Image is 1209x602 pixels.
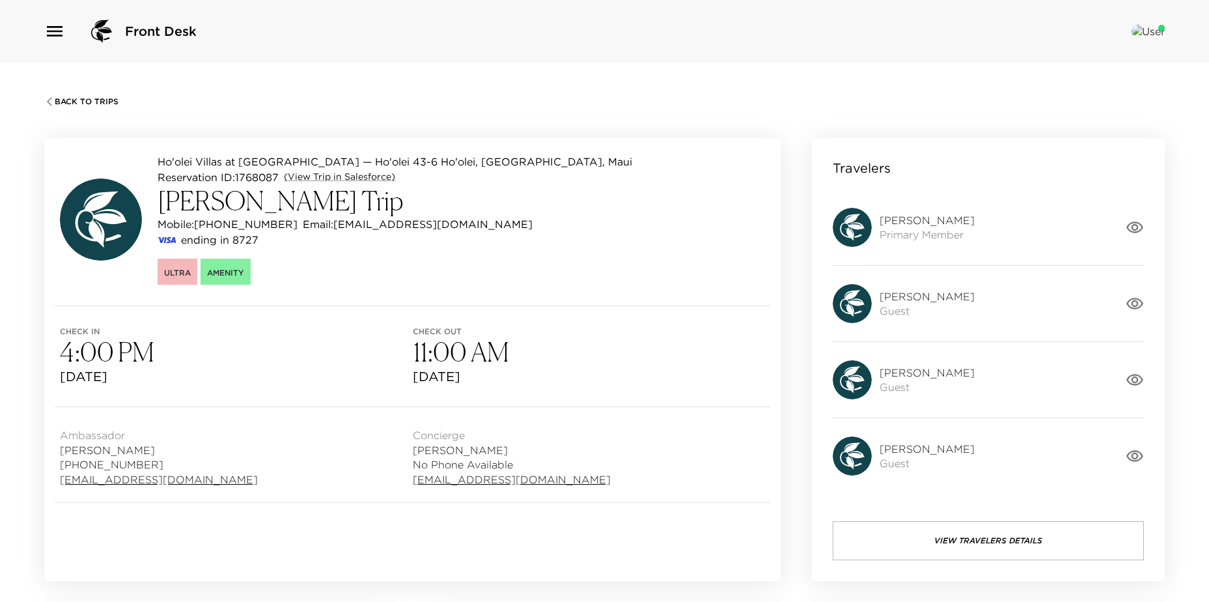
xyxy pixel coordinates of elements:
[86,16,117,47] img: logo
[158,154,632,169] p: Ho'olei Villas at [GEOGRAPHIC_DATA] — Ho'olei 43-6 Ho'olei, [GEOGRAPHIC_DATA], Maui
[833,159,891,177] p: Travelers
[833,360,872,399] img: avatar.4afec266560d411620d96f9f038fe73f.svg
[880,304,975,318] span: Guest
[880,213,975,227] span: [PERSON_NAME]
[880,365,975,380] span: [PERSON_NAME]
[60,443,258,457] span: [PERSON_NAME]
[833,437,872,476] img: avatar.4afec266560d411620d96f9f038fe73f.svg
[413,443,611,457] span: [PERSON_NAME]
[880,456,975,470] span: Guest
[60,336,413,367] h3: 4:00 PM
[833,208,872,247] img: avatar.4afec266560d411620d96f9f038fe73f.svg
[284,171,395,184] a: (View Trip in Salesforce)
[181,232,258,248] p: ending in 8727
[880,380,975,394] span: Guest
[413,327,766,336] span: Check out
[158,237,176,243] img: credit card type
[158,169,279,185] p: Reservation ID: 1768087
[60,367,413,386] span: [DATE]
[55,97,118,106] span: Back To Trips
[158,216,298,232] p: Mobile: [PHONE_NUMBER]
[125,22,197,40] span: Front Desk
[158,185,632,216] h3: [PERSON_NAME] Trip
[413,472,611,487] a: [EMAIL_ADDRESS][DOMAIN_NAME]
[164,268,191,278] span: Ultra
[413,428,611,442] span: Concierge
[413,367,766,386] span: [DATE]
[207,268,244,278] span: Amenity
[833,284,872,323] img: avatar.4afec266560d411620d96f9f038fe73f.svg
[1132,25,1165,38] img: User
[60,457,258,472] span: [PHONE_NUMBER]
[60,179,142,261] img: avatar.4afec266560d411620d96f9f038fe73f.svg
[44,96,118,107] button: Back To Trips
[880,442,975,456] span: [PERSON_NAME]
[60,327,413,336] span: Check in
[303,216,533,232] p: Email: [EMAIL_ADDRESS][DOMAIN_NAME]
[833,521,1144,560] button: View Travelers Details
[60,472,258,487] a: [EMAIL_ADDRESS][DOMAIN_NAME]
[60,428,258,442] span: Ambassador
[880,289,975,304] span: [PERSON_NAME]
[413,457,611,472] span: No Phone Available
[413,336,766,367] h3: 11:00 AM
[880,227,975,242] span: Primary Member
